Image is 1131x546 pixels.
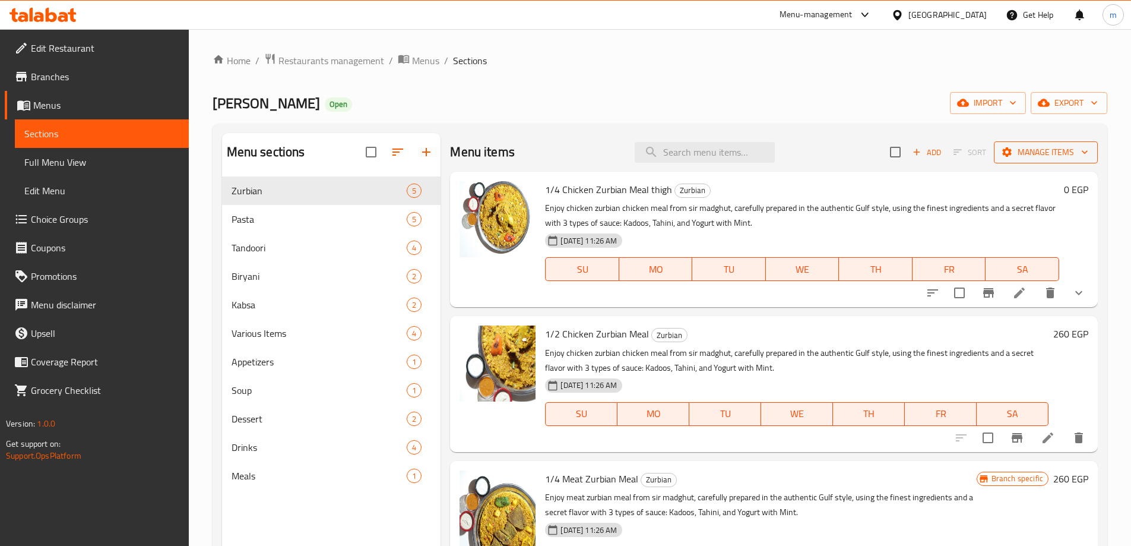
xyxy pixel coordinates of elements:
span: 1 [407,356,421,368]
span: Select all sections [359,140,384,165]
div: items [407,298,422,312]
span: import [959,96,1016,111]
span: Select section [883,140,908,165]
span: Kabsa [232,298,407,312]
a: Menu disclaimer [5,291,189,319]
a: Choice Groups [5,205,189,233]
p: Enjoy meat zurbian meal from sir madghut, carefully prepared in the authentic Gulf style, using t... [545,490,976,520]
li: / [444,53,448,68]
a: Grocery Checklist [5,376,189,405]
button: TU [692,257,766,281]
span: Select section first [946,143,994,162]
span: 2 [407,271,421,282]
a: Menus [398,53,439,68]
span: SA [990,261,1054,278]
span: SA [981,405,1044,422]
span: MO [622,405,685,422]
span: Grocery Checklist [31,383,179,397]
div: Biryani2 [222,262,441,291]
span: Biryani [232,269,407,283]
a: Restaurants management [264,53,384,68]
h6: 260 EGP [1053,326,1088,342]
span: WE [771,261,835,278]
div: Dessert2 [222,405,441,433]
a: Promotions [5,262,189,291]
span: Zurbian [652,329,687,342]
button: SU [545,402,617,426]
a: Edit menu item [1012,286,1027,300]
span: 5 [407,185,421,197]
button: TH [833,402,905,426]
span: Menus [33,98,179,112]
div: Various Items4 [222,319,441,348]
div: items [407,355,422,369]
span: Soup [232,383,407,397]
div: [GEOGRAPHIC_DATA] [908,8,987,21]
span: Choice Groups [31,212,179,226]
p: Enjoy chicken zurbian chicken meal from sir madghut, carefully prepared in the authentic Gulf sty... [545,346,1048,375]
div: Zurbian [674,184,711,198]
span: 1.0.0 [37,416,55,431]
span: TH [838,405,900,422]
span: 1 [407,385,421,396]
a: Sections [15,119,189,148]
span: Sections [453,53,487,68]
div: Zurbian [651,328,688,342]
span: [DATE] 11:26 AM [556,235,622,247]
span: export [1040,96,1098,111]
button: TU [689,402,761,426]
span: TU [694,405,756,422]
span: Get support on: [6,436,61,452]
span: Full Menu View [24,155,179,169]
div: Meals1 [222,462,441,490]
span: 1/4 Meat Zurbian Meal [545,470,638,488]
button: show more [1065,279,1093,307]
a: Coupons [5,233,189,262]
span: Pasta [232,212,407,226]
span: Add [911,146,943,159]
button: delete [1065,424,1093,452]
div: items [407,469,422,483]
a: Edit Restaurant [5,34,189,62]
div: Dessert [232,412,407,426]
span: Edit Restaurant [31,41,179,55]
button: Add [908,143,946,162]
span: 1/2 Chicken Zurbian Meal [545,325,649,343]
button: Add section [412,138,441,166]
div: Open [325,97,352,112]
span: Sections [24,127,179,141]
span: Upsell [31,326,179,340]
span: 4 [407,242,421,254]
button: FR [913,257,986,281]
div: Zurbian5 [222,176,441,205]
button: import [950,92,1026,114]
span: Menus [412,53,439,68]
button: sort-choices [918,279,947,307]
div: Pasta5 [222,205,441,233]
span: Select to update [947,280,972,305]
span: Coupons [31,241,179,255]
div: Soup1 [222,376,441,405]
button: Manage items [994,141,1098,163]
div: items [407,212,422,226]
span: 1/4 Chicken Zurbian Meal thigh [545,181,672,198]
nav: Menu sections [222,172,441,495]
span: Zurbian [232,184,407,198]
div: Tandoori4 [222,233,441,262]
span: 2 [407,299,421,311]
span: Branch specific [987,473,1048,484]
span: Menu disclaimer [31,298,179,312]
span: 1 [407,471,421,482]
button: MO [617,402,689,426]
span: Tandoori [232,241,407,255]
div: Menu-management [780,8,853,22]
button: delete [1036,279,1065,307]
img: 1/4 Chicken Zurbian Meal thigh [460,181,536,257]
span: Edit Menu [24,184,179,198]
span: 4 [407,442,421,453]
button: Branch-specific-item [974,279,1003,307]
button: Branch-specific-item [1003,424,1031,452]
